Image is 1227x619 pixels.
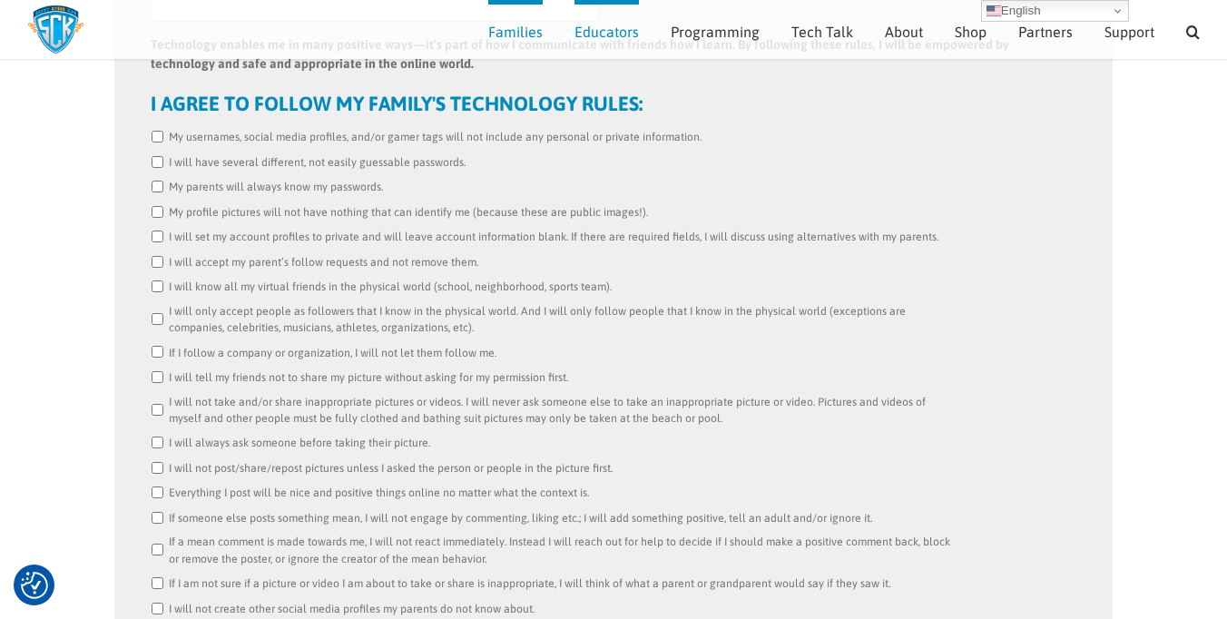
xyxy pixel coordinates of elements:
label: My usernames, social media profiles, and/or gamer tags will not include any personal or private i... [169,129,702,145]
img: en [987,4,1001,18]
label: If I am not sure if a picture or video I am about to take or share is inappropriate, I will think... [169,575,890,592]
label: I will set my account profiles to private and will leave account information blank. If there are ... [169,229,938,245]
label: I will only accept people as followers that I know in the physical world. And I will only follow ... [169,303,956,337]
label: My profile pictures will not have nothing that can identify me (because these are public images!). [169,204,648,221]
label: I will not post/share/repost pictures unless I asked the person or people in the picture first. [169,460,613,477]
img: Savvy Cyber Kids Logo [27,5,84,54]
label: I will tell my friends not to share my picture without asking for my permission first. [169,369,568,386]
label: I will not take and/or share inappropriate pictures or videos. I will never ask someone else to t... [169,394,956,427]
span: Partners [1018,25,1073,39]
span: Shop [955,25,987,39]
label: I will accept my parent’s follow requests and not remove them. [169,254,478,270]
label: My parents will always know my passwords. [169,179,383,195]
span: Programming [671,25,760,39]
label: If a mean comment is made towards me, I will not react immediately. Instead I will reach out for ... [169,534,956,567]
span: About [885,25,923,39]
button: Consent Preferences [21,572,48,599]
label: I will know all my virtual friends in the physical world (school, neighborhood, sports team). [169,279,612,295]
label: If I follow a company or organization, I will not let them follow me. [169,345,496,361]
strong: I AGREE TO FOLLOW MY FAMILY'S TECHNOLOGY RULES: [151,92,643,115]
span: Educators [574,25,639,39]
strong: Technology enables me in many positive ways—it’s part of how I communicate with friends how I lea... [151,37,1009,71]
span: Tech Talk [791,25,853,39]
label: I will always ask someone before taking their picture. [169,435,430,451]
label: I will have several different, not easily guessable passwords. [169,154,466,171]
label: Everything I post will be nice and positive things online no matter what the context is. [169,485,589,501]
label: I will not create other social media profiles my parents do not know about. [169,601,535,617]
span: Support [1104,25,1154,39]
span: Families [488,25,543,39]
label: If someone else posts something mean, I will not engage by commenting, liking etc.; I will add so... [169,510,872,526]
img: Revisit consent button [21,572,48,599]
